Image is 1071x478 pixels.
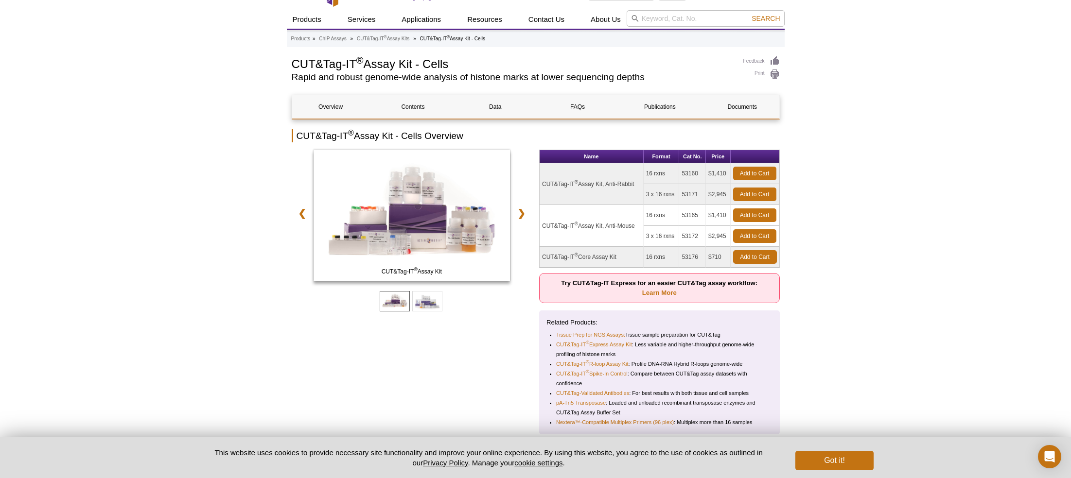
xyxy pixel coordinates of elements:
[556,330,625,340] a: Tissue Prep for NGS Assays:
[198,447,780,468] p: This website uses cookies to provide necessary site functionality and improve your online experie...
[292,95,369,119] a: Overview
[413,36,416,41] li: »
[540,150,644,163] th: Name
[706,247,731,268] td: $710
[586,360,589,365] sup: ®
[292,129,780,142] h2: CUT&Tag-IT Assay Kit - Cells Overview
[575,252,578,257] sup: ®
[319,34,347,43] a: ChIP Assays
[679,184,706,205] td: 53171
[644,247,680,268] td: 16 rxns
[540,163,644,205] td: CUT&Tag-IT Assay Kit, Anti-Rabbit
[556,340,764,359] li: : Less variable and higher-throughput genome-wide profiling of histone marks
[644,226,680,247] td: 3 x 16 rxns
[396,10,447,29] a: Applications
[586,341,589,345] sup: ®
[556,340,632,349] a: CUT&Tag-IT®Express Assay Kit
[313,36,316,41] li: »
[733,208,776,222] a: Add to Cart
[461,10,508,29] a: Resources
[627,10,785,27] input: Keyword, Cat. No.
[348,129,354,137] sup: ®
[644,184,680,205] td: 3 x 16 rxns
[556,369,628,378] a: CUT&Tag-IT®Spike-In Control
[420,36,485,41] li: CUT&Tag-IT Assay Kit - Cells
[556,398,764,417] li: : Loaded and unloaded recombinant transposase enzymes and CUT&Tag Assay Buffer Set
[706,150,731,163] th: Price
[447,34,450,39] sup: ®
[540,247,644,268] td: CUT&Tag-IT Core Assay Kit
[679,163,706,184] td: 53160
[706,184,731,205] td: $2,945
[743,56,780,67] a: Feedback
[561,279,757,296] strong: Try CUT&Tag-IT Express for an easier CUT&Tag assay workflow:
[351,36,353,41] li: »
[706,163,731,184] td: $1,410
[644,205,680,226] td: 16 rxns
[752,15,780,22] span: Search
[575,179,578,185] sup: ®
[703,95,781,119] a: Documents
[743,69,780,80] a: Print
[585,10,627,29] a: About Us
[679,150,706,163] th: Cat No.
[287,10,327,29] a: Products
[556,388,629,398] a: CUT&Tag-Validated Antibodies
[314,150,510,284] a: CUT&Tag-IT Assay Kit
[706,205,731,226] td: $1,410
[1038,445,1061,468] div: Open Intercom Messenger
[749,14,783,23] button: Search
[357,34,409,43] a: CUT&Tag-IT®Assay Kits
[540,205,644,247] td: CUT&Tag-IT Assay Kit, Anti-Mouse
[586,370,589,375] sup: ®
[523,10,570,29] a: Contact Us
[292,73,734,82] h2: Rapid and robust genome-wide analysis of histone marks at lower sequencing depths
[316,267,508,276] span: CUT&Tag-IT Assay Kit
[556,330,764,340] li: Tissue sample preparation for CUT&Tag
[621,95,699,119] a: Publications
[456,95,534,119] a: Data
[514,459,562,467] button: cookie settings
[706,226,731,247] td: $2,945
[556,369,764,388] li: : Compare between CUT&Tag assay datasets with confidence
[423,459,468,467] a: Privacy Policy
[679,247,706,268] td: 53176
[556,417,674,427] a: Nextera™-Compatible Multiplex Primers (96 plex)
[733,188,776,201] a: Add to Cart
[795,451,873,470] button: Got it!
[356,55,364,66] sup: ®
[679,226,706,247] td: 53172
[414,267,417,272] sup: ®
[384,34,387,39] sup: ®
[546,318,773,327] p: Related Products:
[314,150,510,281] img: CUT&Tag-IT Assay Kit
[575,221,578,226] sup: ®
[539,95,616,119] a: FAQs
[642,289,677,296] a: Learn More
[292,56,734,70] h1: CUT&Tag-IT Assay Kit - Cells
[342,10,382,29] a: Services
[556,398,606,408] a: pA-Tn5 Transposase
[679,205,706,226] td: 53165
[291,34,310,43] a: Products
[733,167,776,180] a: Add to Cart
[733,250,777,264] a: Add to Cart
[644,163,680,184] td: 16 rxns
[644,150,680,163] th: Format
[292,202,313,224] a: ❮
[374,95,452,119] a: Contents
[511,202,532,224] a: ❯
[556,388,764,398] li: : For best results with both tissue and cell samples
[556,359,629,369] a: CUT&Tag-IT®R-loop Assay Kit
[556,417,764,427] li: : Multiplex more than 16 samples
[556,359,764,369] li: : Profile DNA-RNA Hybrid R-loops genome-wide
[733,229,776,243] a: Add to Cart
